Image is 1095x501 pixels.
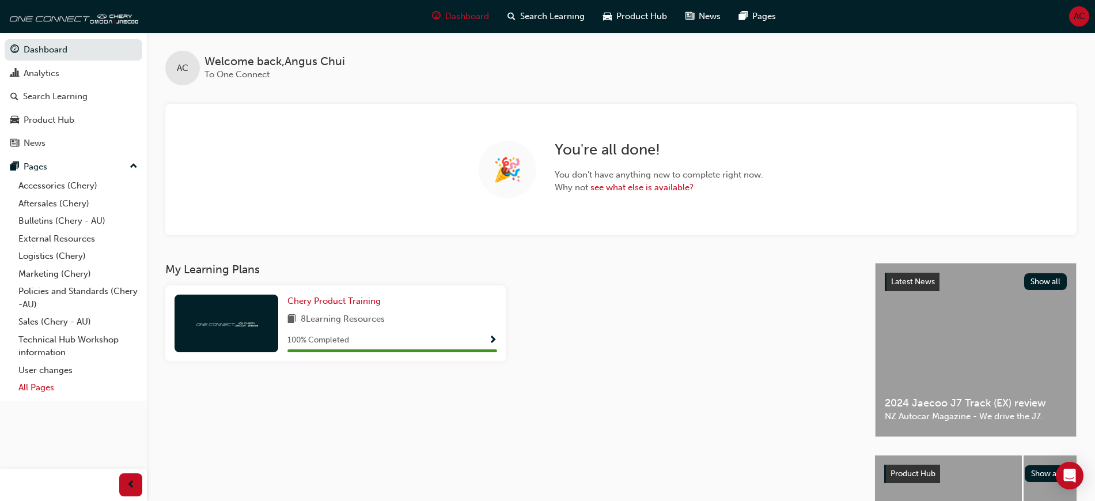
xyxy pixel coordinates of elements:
[177,62,188,75] span: AC
[603,9,612,24] span: car-icon
[14,361,142,379] a: User changes
[676,5,730,28] a: news-iconNews
[130,159,138,174] span: up-icon
[730,5,785,28] a: pages-iconPages
[5,156,142,178] button: Pages
[24,67,59,80] div: Analytics
[10,115,19,126] span: car-icon
[699,10,721,23] span: News
[891,277,935,287] span: Latest News
[14,230,142,248] a: External Resources
[23,90,88,103] div: Search Learning
[488,333,497,348] button: Show Progress
[5,39,142,61] a: Dashboard
[204,69,270,80] span: To One Connect
[24,114,74,127] div: Product Hub
[885,410,1067,423] span: NZ Autocar Magazine - We drive the J7.
[498,5,594,28] a: search-iconSearch Learning
[14,247,142,265] a: Logistics (Chery)
[5,86,142,107] a: Search Learning
[616,10,667,23] span: Product Hub
[10,92,18,102] span: search-icon
[301,312,385,327] span: 8 Learning Resources
[5,133,142,154] a: News
[127,478,135,492] span: prev-icon
[493,163,522,176] span: 🎉
[885,397,1067,410] span: 2024 Jaecoo J7 Track (EX) review
[14,313,142,331] a: Sales (Chery - AU)
[507,9,516,24] span: search-icon
[6,5,138,28] img: oneconnect
[287,296,381,306] span: Chery Product Training
[10,162,19,172] span: pages-icon
[287,312,296,327] span: book-icon
[10,45,19,55] span: guage-icon
[24,160,47,174] div: Pages
[555,168,763,182] span: You don't have anything new to complete right now.
[1074,10,1085,23] span: AC
[555,181,763,194] span: Why not
[590,182,694,193] a: see what else is available?
[14,195,142,213] a: Aftersales (Chery)
[488,336,497,346] span: Show Progress
[1024,273,1067,290] button: Show all
[14,331,142,361] a: Technical Hub Workshop information
[594,5,676,28] a: car-iconProduct Hub
[875,263,1077,437] a: Latest NewsShow all2024 Jaecoo J7 Track (EX) reviewNZ Autocar Magazine - We drive the J7.
[520,10,585,23] span: Search Learning
[287,334,349,347] span: 100 % Completed
[685,9,694,24] span: news-icon
[195,318,258,329] img: oneconnect
[884,465,1067,483] a: Product HubShow all
[14,265,142,283] a: Marketing (Chery)
[10,138,19,149] span: news-icon
[5,37,142,156] button: DashboardAnalyticsSearch LearningProduct HubNews
[432,9,441,24] span: guage-icon
[445,10,489,23] span: Dashboard
[24,137,46,150] div: News
[5,63,142,84] a: Analytics
[10,69,19,79] span: chart-icon
[423,5,498,28] a: guage-iconDashboard
[204,55,345,69] span: Welcome back , Angus Chui
[14,379,142,397] a: All Pages
[891,469,935,479] span: Product Hub
[739,9,748,24] span: pages-icon
[287,295,385,308] a: Chery Product Training
[1056,462,1083,489] div: Open Intercom Messenger
[165,263,857,276] h3: My Learning Plans
[752,10,776,23] span: Pages
[1025,465,1068,482] button: Show all
[14,212,142,230] a: Bulletins (Chery - AU)
[1069,6,1089,27] button: AC
[555,141,763,159] h2: You're all done!
[14,177,142,195] a: Accessories (Chery)
[885,273,1067,291] a: Latest NewsShow all
[14,282,142,313] a: Policies and Standards (Chery -AU)
[5,110,142,131] a: Product Hub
